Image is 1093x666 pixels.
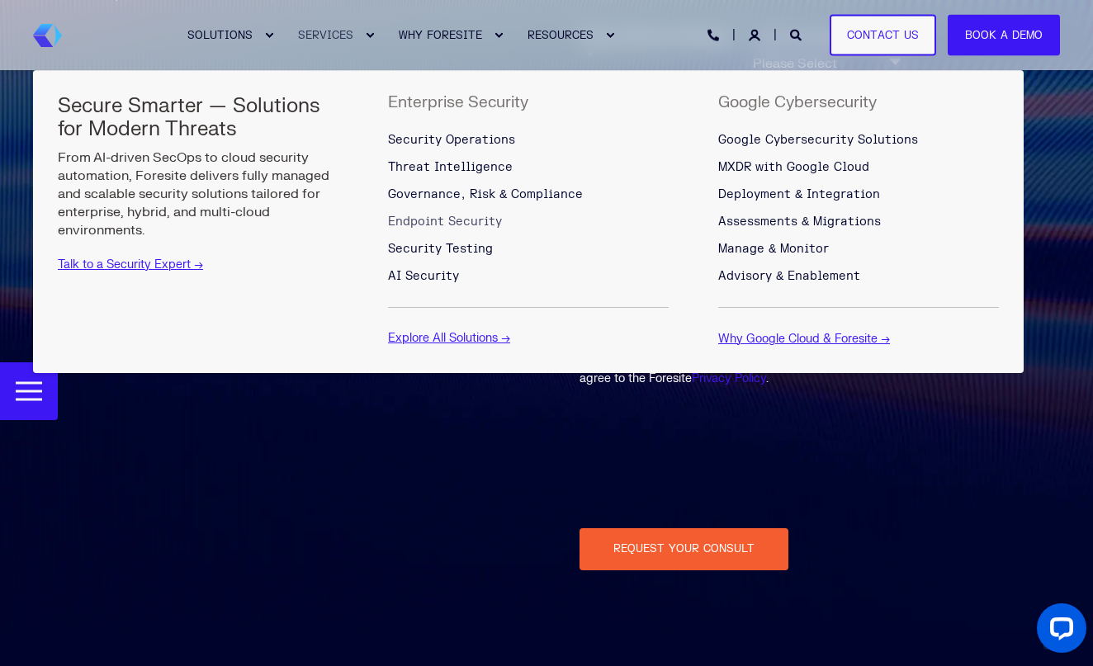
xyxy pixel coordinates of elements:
[528,28,594,41] span: RESOURCES
[580,528,788,570] input: Request Your Consult
[692,371,766,385] a: Privacy Policy
[33,24,62,47] a: Back to Home
[388,269,459,283] span: AI Security
[1024,597,1093,666] iframe: LiveChat chat widget
[388,133,515,147] span: Security Operations
[830,14,936,56] a: Contact Us
[718,133,918,147] span: Google Cybersecurity Solutions
[33,24,62,47] img: Foresite brand mark, a hexagon shape of blues with a directional arrow to the right hand side
[58,95,338,140] h5: Secure Smarter — Solutions for Modern Threats
[399,28,482,41] span: WHY FORESITE
[388,331,510,345] a: Explore All Solutions →
[605,31,615,40] div: Expand RESOURCES
[365,31,375,40] div: Expand SERVICES
[948,14,1060,56] a: Book a Demo
[388,95,528,111] h5: Enterprise Security
[718,242,829,256] span: Manage & Monitor
[58,257,203,272] a: Talk to a Security Expert →
[718,215,881,229] span: Assessments & Migrations
[264,31,274,40] div: Expand SOLUTIONS
[580,429,791,479] iframe: reCAPTCHA
[718,95,877,111] h5: Google Cybersecurity
[58,149,338,239] p: From AI-driven SecOps to cloud security automation, Foresite delivers fully managed and scalable ...
[790,27,805,41] a: Open Search
[749,27,764,41] a: Login
[388,187,583,201] span: Governance, Risk & Compliance
[718,187,880,201] span: Deployment & Integration
[718,269,860,283] span: Advisory & Enablement
[718,332,890,346] a: Why Google Cloud & Foresite →
[494,31,504,40] div: Expand WHY FORESITE
[718,160,869,174] span: MXDR with Google Cloud
[388,160,513,174] span: Threat Intelligence
[388,215,502,229] span: Endpoint Security
[388,242,493,256] span: Security Testing
[187,28,253,41] span: SOLUTIONS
